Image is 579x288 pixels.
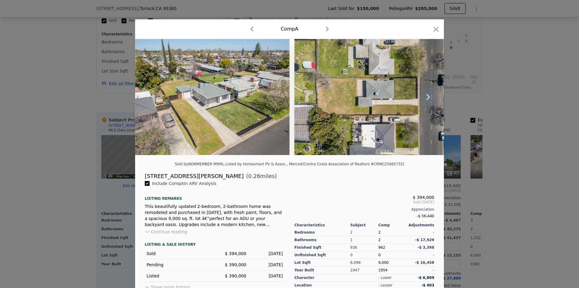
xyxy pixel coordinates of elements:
span: 0 [378,253,381,257]
div: [DATE] [251,262,283,268]
div: character [294,274,350,282]
div: Sold [147,251,210,257]
div: Lot Sqft [294,259,350,267]
span: $ 394,000 [225,251,246,256]
span: Sold [DATE] [294,200,434,205]
span: 2 [378,230,381,235]
div: 936 [350,244,378,251]
div: [STREET_ADDRESS][PERSON_NAME] [145,172,244,180]
div: 2 [378,236,406,244]
span: -$ 403 [421,283,434,287]
div: Comp A [281,25,298,33]
div: 0 [350,251,378,259]
div: Appreciation [294,207,434,212]
span: 0.26 [248,173,260,179]
div: [DATE] [251,273,283,279]
span: -$ 6,809 [418,276,434,280]
span: 9,000 [378,260,388,265]
div: 6,098 [350,259,378,267]
div: 1 [350,236,378,244]
div: Unfinished Sqft [294,251,350,259]
div: - lower [378,275,391,280]
span: $ 390,000 [225,262,246,267]
div: Listed [147,273,210,279]
span: -$ 3,398 [418,245,434,250]
div: [DATE] [251,251,283,257]
div: - lesser [378,283,392,288]
button: Continue reading [145,229,187,235]
div: This beautifully updated 2-bedroom, 2-bathroom home was remodeled and purchased in [DATE], with f... [145,203,285,228]
div: Listed by Homesmart PV & Assoc., Merced (Contra Costa Association of Realtors #CRMC25065732) [225,162,404,166]
div: 2 [350,229,378,236]
div: Year Built [294,267,350,274]
span: -$ 56,440 [417,214,434,218]
span: $ 390,000 [225,273,246,278]
div: Comp [378,223,406,228]
div: Bedrooms [294,229,350,236]
img: Property Img [294,39,449,155]
span: ( miles) [244,172,277,180]
div: - [406,229,434,236]
div: Adjustments [406,223,434,228]
span: 962 [378,245,385,250]
span: -$ 16,458 [415,260,434,265]
span: Include Comp A in ARV Analysis [150,181,219,186]
div: Characteristics [294,223,350,228]
div: Sold by NONMEMBER MRML . [175,162,225,166]
span: -$ 17,929 [415,238,434,242]
div: Listing remarks [145,191,285,201]
div: Subject [350,223,378,228]
span: $ 394,000 [413,195,434,200]
div: 1947 [350,267,378,274]
div: LISTING & SALE HISTORY [145,242,285,248]
div: Finished Sqft [294,244,350,251]
div: 1954 [378,267,406,274]
div: Bathrooms [294,236,350,244]
div: Pending [147,262,210,268]
div: - [406,251,434,259]
img: Property Img [135,39,289,155]
div: - [406,267,434,274]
